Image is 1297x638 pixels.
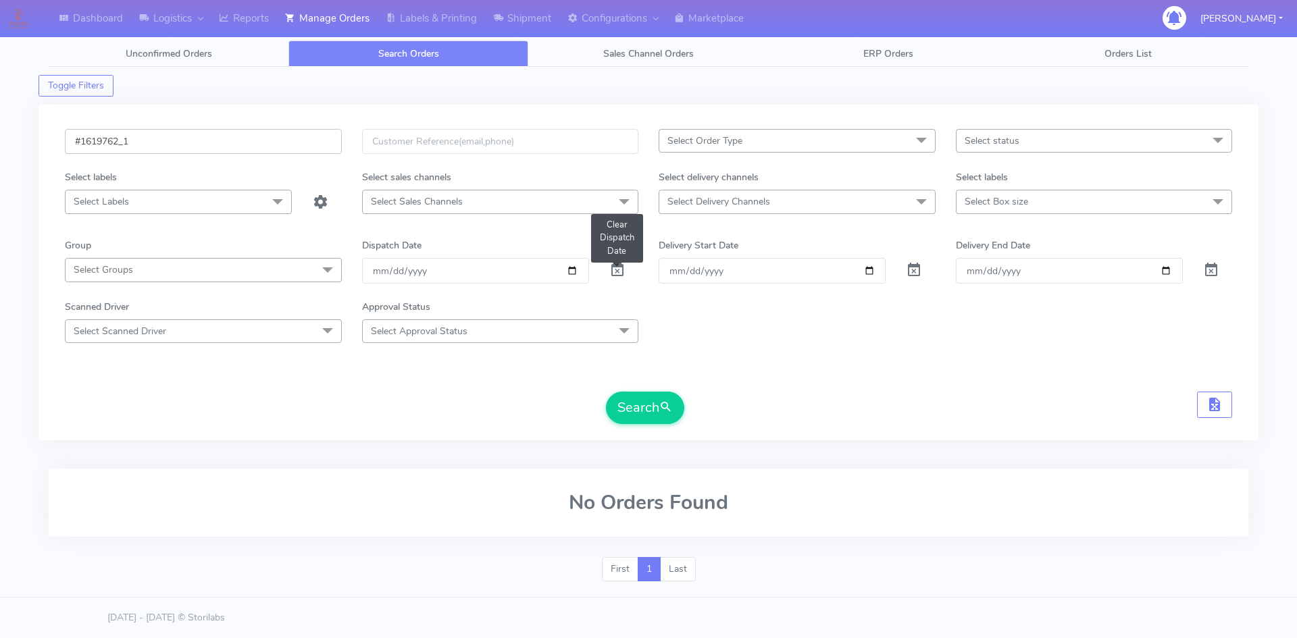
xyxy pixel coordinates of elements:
[49,41,1248,67] ul: Tabs
[667,134,742,147] span: Select Order Type
[638,557,661,581] a: 1
[362,170,451,184] label: Select sales channels
[371,195,463,208] span: Select Sales Channels
[65,491,1232,514] h2: No Orders Found
[362,238,422,252] label: Dispatch Date
[362,129,639,154] input: Customer Reference(email,phone)
[126,47,212,60] span: Unconfirmed Orders
[603,47,694,60] span: Sales Channel Orders
[965,195,1028,208] span: Select Box size
[65,238,91,252] label: Group
[1190,5,1293,32] button: [PERSON_NAME]
[378,47,439,60] span: Search Orders
[956,170,1008,184] label: Select labels
[659,238,738,252] label: Delivery Start Date
[659,170,759,184] label: Select delivery channels
[39,75,113,97] button: Toggle Filters
[606,392,684,424] button: Search
[65,129,342,154] input: Order Id
[956,238,1030,252] label: Delivery End Date
[667,195,770,208] span: Select Delivery Channels
[74,325,166,338] span: Select Scanned Driver
[65,170,117,184] label: Select labels
[965,134,1019,147] span: Select status
[74,195,129,208] span: Select Labels
[371,325,467,338] span: Select Approval Status
[74,263,133,276] span: Select Groups
[1104,47,1152,60] span: Orders List
[362,300,430,314] label: Approval Status
[863,47,913,60] span: ERP Orders
[65,300,129,314] label: Scanned Driver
